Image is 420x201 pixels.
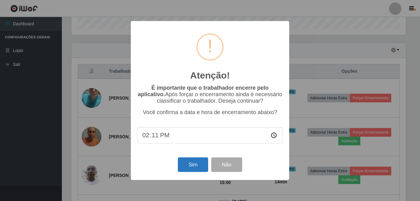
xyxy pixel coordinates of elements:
b: É importante que o trabalhador encerre pelo aplicativo. [138,85,268,97]
button: Sim [178,157,208,172]
p: Você confirma a data e hora de encerramento abaixo? [137,109,283,116]
p: Após forçar o encerramento ainda é necessário classificar o trabalhador. Deseja continuar? [137,85,283,104]
h2: Atenção! [190,70,230,81]
button: Não [211,157,242,172]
